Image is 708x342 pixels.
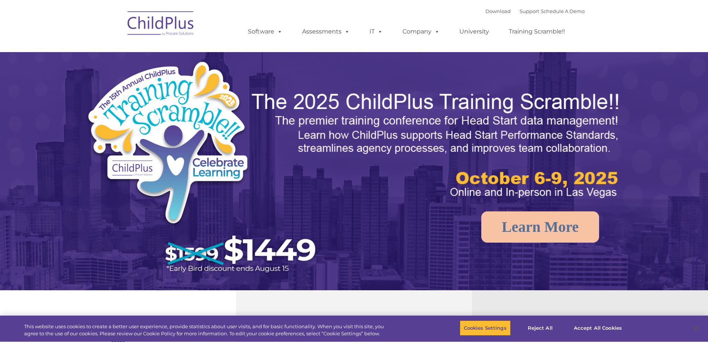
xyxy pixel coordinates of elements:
[517,320,563,336] button: Reject All
[362,24,390,39] a: IT
[24,323,389,338] div: This website uses cookies to create a better user experience, provide statistics about user visit...
[395,24,447,39] a: Company
[501,24,572,39] a: Training Scramble!!
[124,6,198,43] img: ChildPlus by Procare Solutions
[460,320,511,336] button: Cookies Settings
[452,24,497,39] a: University
[570,320,626,336] button: Accept All Cookies
[485,8,511,14] a: Download
[295,24,357,39] a: Assessments
[481,211,599,243] a: Learn More
[520,8,539,14] a: Support
[541,8,585,14] a: Schedule A Demo
[485,8,585,14] font: |
[240,24,290,39] a: Software
[688,320,704,336] button: Close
